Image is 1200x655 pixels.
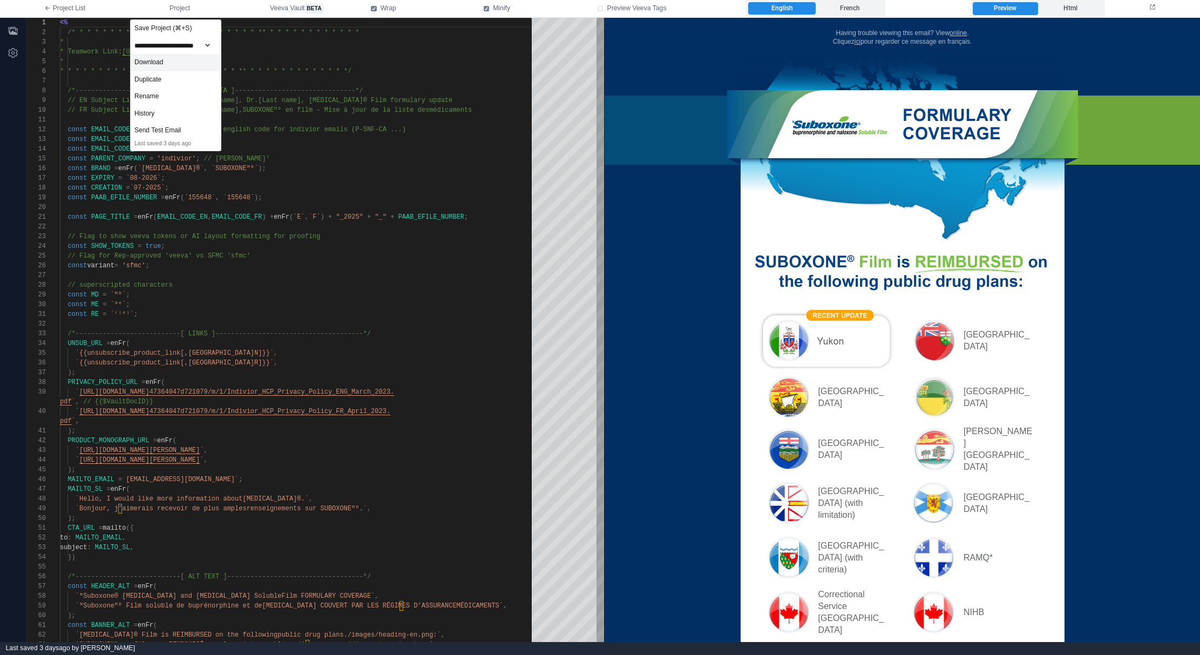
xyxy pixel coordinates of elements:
[67,291,87,299] span: const
[76,349,254,357] span: `{{unsubscribe_product_link[,[GEOGRAPHIC_DATA]
[67,427,75,435] span: );
[26,251,46,261] div: 25
[26,144,46,154] div: 14
[214,522,284,558] div: [GEOGRAPHIC_DATA] (with criteria)
[26,387,46,397] div: 39
[214,571,284,618] div: Correctional Service [GEOGRAPHIC_DATA]
[126,174,161,182] span: `08-2026`
[131,71,221,89] div: Duplicate
[26,445,46,455] div: 43
[130,184,165,192] span: `07-2025`
[26,582,46,591] div: 57
[328,213,332,221] span: +
[26,18,46,28] div: 1
[141,379,145,386] span: =
[262,573,371,580] span: --------------------------*/
[345,11,362,19] u: online
[26,28,46,37] div: 2
[67,485,103,493] span: MAILTO_SL
[204,447,207,454] span: ,
[223,194,254,201] span: `155648`
[114,262,118,269] span: =
[138,213,153,221] span: enFr
[67,524,94,532] span: CTA_URL
[26,319,46,329] div: 32
[60,48,122,56] span: * Teamwork Link:
[307,300,353,346] img: Ontario
[103,310,106,318] span: =
[26,514,46,523] div: 50
[26,339,46,348] div: 34
[307,356,353,402] img: Saskatchewan
[214,368,284,391] div: [GEOGRAPHIC_DATA]
[79,447,200,454] span: [URL][DOMAIN_NAME][PERSON_NAME]
[134,165,138,172] span: (
[154,292,289,354] img: Yukon (Recent Update)
[67,583,87,590] span: const
[153,583,157,590] span: (
[274,213,289,221] span: enFr
[87,544,91,551] span: :
[26,202,46,212] div: 20
[91,242,134,250] span: SHOW_TOKENS
[215,145,219,153] span: ;
[214,468,284,503] div: [GEOGRAPHIC_DATA] (with limitation)
[67,330,262,337] span: /*---------------------------[ LINKS ]------------
[91,310,99,318] span: RE
[126,524,133,532] span: ({
[76,447,79,454] span: `
[134,310,138,318] span: ;
[161,174,165,182] span: ;
[748,2,815,15] label: English
[147,11,449,28] div: Having trouble viewing this email? View . Cliquez pour regarder ce message en français.
[76,505,247,512] span: `Bonjour, j’aimerais recevoir de plus amples
[72,398,76,406] span: `
[79,408,150,415] span: [URL][DOMAIN_NAME]
[321,213,324,221] span: )
[26,173,46,183] div: 17
[282,592,375,600] span: Film FORMULARY COVERAGE`
[67,379,138,386] span: PRIVACY_POLICY_URL
[99,524,103,532] span: =
[67,476,114,483] span: MAILTO_EMAIL
[208,213,212,221] span: ,
[26,523,46,533] div: 51
[134,213,138,221] span: =
[270,4,323,13] span: Veeva Vault
[111,310,134,318] span: `ʳ⁽ᵉ⁾`
[67,301,87,308] span: const
[118,165,134,172] span: enFr
[126,340,130,347] span: (
[153,437,157,444] span: =
[26,455,46,465] div: 44
[72,417,76,425] span: `
[126,476,239,483] span: [EMAIL_ADDRESS][DOMAIN_NAME]`
[76,456,79,464] span: `
[91,213,130,221] span: PAGE_TITLE
[76,388,79,396] span: `
[138,583,153,590] span: enFr
[161,571,207,617] img: Correctional Service Canada
[196,155,200,163] span: ;
[305,4,324,13] span: beta
[607,4,666,13] span: Preview Veeva Tags
[130,19,221,151] div: Project
[76,417,79,425] span: ,
[26,591,46,601] div: 58
[306,571,352,617] img: NIHB
[306,517,352,563] img: RAMQ*
[270,213,274,221] span: +
[242,106,429,114] span: SUBOXONEᴹᴰ en film – Mise à jour de la liste des
[67,184,87,192] span: const
[106,485,110,493] span: =
[67,262,87,269] span: const
[26,212,46,222] div: 21
[126,485,130,493] span: (
[26,533,46,543] div: 52
[26,115,46,125] div: 11
[76,359,254,367] span: `{{unsubscribe_product_link[,[GEOGRAPHIC_DATA]
[122,262,145,269] span: 'sfmc'
[103,291,106,299] span: =
[262,233,320,240] span: ng for proofing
